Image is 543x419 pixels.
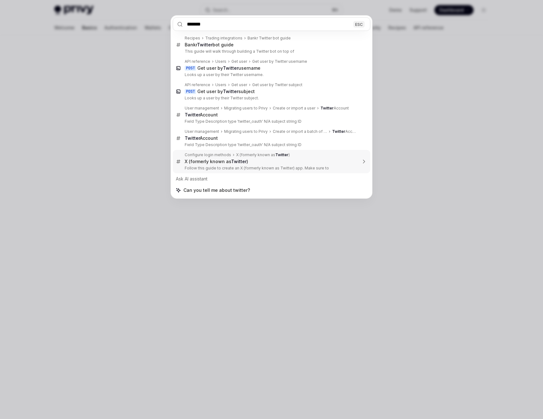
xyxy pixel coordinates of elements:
[231,82,247,87] div: Get user
[183,187,250,193] span: Can you tell me about twitter?
[231,159,247,164] b: Twitter
[215,82,226,87] div: Users
[224,106,268,111] div: Migrating users to Privy
[185,112,218,118] div: Account
[185,135,200,141] b: Twitter
[320,106,349,111] div: Account
[320,106,334,110] b: Twitter
[185,106,219,111] div: User management
[185,129,219,134] div: User management
[185,59,210,64] div: API reference
[185,89,196,94] div: POST
[248,36,291,41] div: Bankr Twitter bot guide
[224,129,268,134] div: Migrating users to Privy
[197,65,260,71] div: Get user by username
[185,49,357,54] p: This guide will walk through building a Twitter bot on top of
[205,36,242,41] div: Trading integrations
[252,59,307,64] div: Get user by Twitter username
[223,89,238,94] b: Twitter
[197,42,212,47] b: Twitter
[185,152,231,157] div: Configure login methods
[185,119,357,124] p: Field Type Description type 'twitter_oauth' N/A subject string ID
[185,142,357,147] p: Field Type Description type 'twitter_oauth' N/A subject string ID
[273,106,315,111] div: Create or import a user
[223,65,238,71] b: Twitter
[185,66,196,71] div: POST
[353,21,365,27] div: ESC
[252,82,302,87] div: Get user by Twitter subject
[275,152,289,157] b: Twitter
[185,112,200,117] b: Twitter
[231,59,247,64] div: Get user
[332,129,357,134] div: Account
[197,89,255,94] div: Get user by subject
[173,173,370,185] div: Ask AI assistant
[332,129,345,134] b: Twitter
[185,82,210,87] div: API reference
[236,152,290,157] div: X (formerly known as )
[185,36,200,41] div: Recipes
[185,96,357,101] p: Looks up a user by their Twitter subject.
[185,159,248,164] div: X (formerly known as )
[273,129,327,134] div: Create or import a batch of users
[185,135,218,141] div: Account
[185,72,357,77] p: Looks up a user by their Twitter username.
[185,166,357,171] p: Follow this guide to create an X (formerly known as Twitter) app. Make sure to
[215,59,226,64] div: Users
[185,42,234,48] div: Bankr bot guide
